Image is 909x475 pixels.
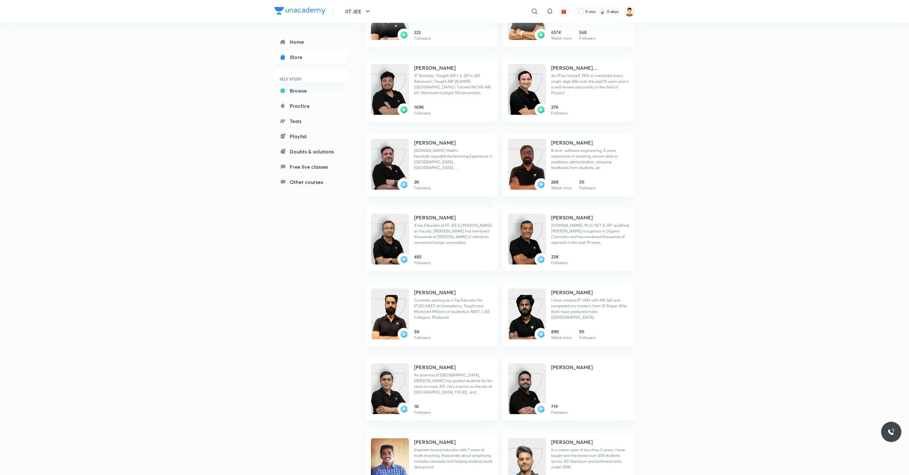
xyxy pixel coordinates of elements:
img: badge [400,330,408,338]
p: Followers [551,260,568,266]
img: badge [537,31,545,39]
a: Unacademybadge[PERSON_NAME][DOMAIN_NAME] Math's faculty@Jaipur@Kota.Teaching Experience in [GEOGR... [366,134,498,196]
h6: 27K [551,104,568,110]
p: In a career span of less than 5 years, I have taught and mentored over 400 students across JEE Sp... [551,447,630,470]
p: Watch mins [551,335,571,341]
p: Followers [414,410,431,415]
p: Followers [414,260,431,266]
img: badge [537,256,545,263]
a: Unacademybadge[PERSON_NAME] [PERSON_NAME]An IITian himself, PKR sir mentored many single-digit AI... [503,59,635,121]
img: badge [537,106,545,114]
h6: 89K [551,328,571,335]
button: avatar [559,6,569,16]
h4: [PERSON_NAME] [551,438,593,446]
a: Unacademybadge[PERSON_NAME][DOMAIN_NAME], Ph.D, NET & JRF qualified, [PERSON_NAME] is a genius in... [503,209,635,271]
h4: [PERSON_NAME] [551,363,593,371]
img: Unacademy [508,220,546,271]
img: badge [400,405,408,413]
p: Followers [579,36,596,41]
img: badge [537,405,545,413]
img: badge [537,181,545,188]
p: Followers [414,36,431,41]
h6: SELF STUDY [274,74,348,84]
img: Unacademy [508,70,546,121]
img: badge [400,31,408,39]
p: Currently working as a Top Educator for IITJEE/NEET at Unacademy. Taught and Mentored Millions of... [414,297,493,320]
p: Followers [551,110,568,116]
a: Browse [274,84,348,97]
img: badge [400,106,408,114]
a: Unacademybadge[PERSON_NAME]B.tech- software engineering, 8 years experience in teaching, proven s... [503,134,635,196]
h4: [PERSON_NAME] [414,438,456,446]
img: ttu [887,428,895,436]
h6: 719 [551,403,568,410]
a: Unacademybadge[PERSON_NAME]IIT Bombay | Taught AIR 1, 6, 20*in JEE Advanced | Taught AIR 28 (AIIM... [366,59,498,121]
a: Unacademybadge[PERSON_NAME]I have cracked IIT JAM with AIR 342 and completed my master's from IIT... [503,283,635,346]
p: Followers [579,335,596,341]
p: An alumnus of IIT Roorkee, Sir has guided students for 14+ years to crack JEE. He's a senior ex-f... [414,372,493,395]
h6: 485 [414,253,431,260]
button: IIT JEE [341,5,375,18]
a: Unacademybadge[PERSON_NAME]Currently working as a Top Educator for IITJEE/NEET at Unacademy. Taug... [366,283,498,346]
h6: 26K [551,179,571,185]
p: M.Sc, Ph.D, NET & JRF qualified, Sharad Sir is a genius in Organic Chemistry and has mentored tho... [551,223,630,245]
div: Store [290,53,306,61]
a: Home [274,36,348,48]
h6: 2K [414,179,431,185]
a: Tests [274,115,348,127]
h6: 5K [414,328,431,335]
h6: 169K [414,104,431,110]
img: streak [599,8,606,15]
h4: [PERSON_NAME] [414,64,456,72]
p: Followers [414,110,431,116]
img: Unacademy [371,295,409,346]
a: Store [274,51,348,63]
a: Doubts & solutions [274,145,348,158]
a: Unacademybadge[PERSON_NAME]A top Educator of IIT-JEE & [PERSON_NAME] ex-faculty, [PERSON_NAME] ha... [366,209,498,271]
h6: 30 [579,179,596,185]
img: badge [400,181,408,188]
h4: [PERSON_NAME] [551,139,593,146]
h4: [PERSON_NAME] [551,214,593,221]
p: Watch mins [551,185,571,191]
h6: 23K [551,253,568,260]
img: avatar [561,9,567,14]
h4: [PERSON_NAME] [414,363,456,371]
img: Hemesh Singh [624,6,635,17]
a: Unacademybadge[PERSON_NAME]An alumnus of [GEOGRAPHIC_DATA], [PERSON_NAME] has guided students for... [366,358,498,420]
img: badge [537,330,545,338]
p: B.tech- software engineering, 8 years experience in teaching, proven skills in academic administr... [551,148,630,171]
h6: 657K [551,29,571,36]
p: Engineer turned educator with 7 years of math teaching. Passionate about simplifying complex conc... [414,447,493,470]
h6: 1K [414,403,431,410]
p: Watch mins [551,36,571,41]
a: Company Logo [274,7,326,16]
a: Other courses [274,176,348,188]
h4: [PERSON_NAME] [414,289,456,296]
img: Unacademy [371,370,409,420]
img: Unacademy [508,145,546,196]
p: Followers [414,185,431,191]
a: Playlist [274,130,348,143]
p: I have cracked IIT JAM with AIR 342 and completed my master's from IIT Ropar. After that I have p... [551,297,630,320]
h4: [PERSON_NAME] [414,214,456,221]
p: Followers [414,335,431,341]
h4: [PERSON_NAME] [551,289,593,296]
img: Unacademy [371,70,409,121]
img: Unacademy [508,295,546,346]
h6: 90 [579,328,596,335]
p: IIT Bombay | Taught AIR 1, 6, 20*in JEE Advanced | Taught AIR 28 (AIIMS Delhi) | Tutored INCHO AI... [414,73,493,96]
p: Followers [551,410,568,415]
a: Unacademybadge[PERSON_NAME]719Followers [503,358,635,420]
h4: [PERSON_NAME] [PERSON_NAME] [551,64,630,72]
p: Followers [579,185,596,191]
a: Free live classes [274,160,348,173]
p: A top Educator of IIT-JEE & FIITJEE ex-faculty, Ashish Sir has mentored thousands of JEE Rankers ... [414,223,493,245]
h6: 222 [414,29,431,36]
a: Practice [274,100,348,112]
img: badge [400,256,408,263]
h4: [PERSON_NAME] [414,139,456,146]
img: Unacademy [371,145,409,196]
p: An IITian himself, PKR sir mentored many single-digit AIRs over the past 15 years and is a well-k... [551,73,630,96]
p: Sr.Star Math's faculty@Jaipur@Kota.Teaching Experience in Narayana,Aakash,Bansal,Career point,etc... [414,148,493,171]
